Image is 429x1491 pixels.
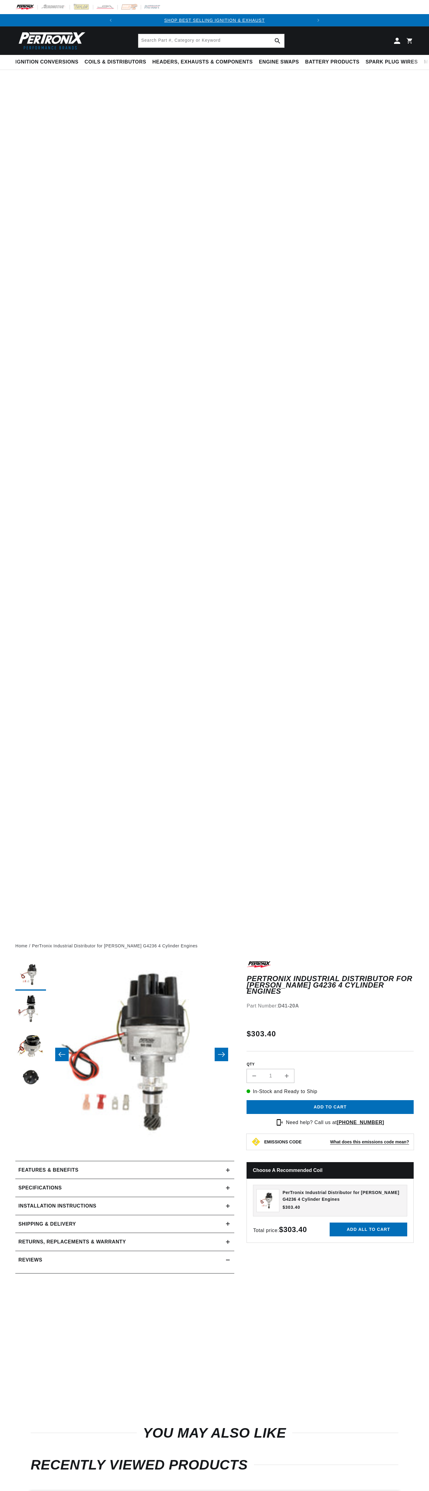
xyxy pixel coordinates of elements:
button: Load image 2 in gallery view [15,994,46,1024]
h2: RECENTLY VIEWED PRODUCTS [31,1459,398,1471]
h2: Returns, Replacements & Warranty [18,1238,126,1246]
strong: $303.40 [279,1225,307,1234]
summary: Reviews [15,1251,234,1269]
a: Home [15,942,28,949]
h2: Reviews [18,1256,42,1264]
button: Load image 1 in gallery view [15,960,46,991]
span: Total price: [253,1228,307,1233]
h2: Shipping & Delivery [18,1220,76,1228]
span: $303.40 [247,1028,276,1039]
summary: Specifications [15,1179,234,1197]
img: Emissions code [251,1137,261,1147]
button: Add all to cart [330,1223,407,1236]
summary: Features & Benefits [15,1161,234,1179]
button: Add to cart [247,1100,414,1114]
span: Coils & Distributors [85,59,146,65]
p: In-Stock and Ready to Ship [247,1088,414,1096]
summary: Ignition Conversions [15,55,82,69]
summary: Coils & Distributors [82,55,149,69]
label: QTY [247,1062,414,1067]
span: $303.40 [282,1204,300,1211]
h2: Features & Benefits [18,1166,79,1174]
h2: Specifications [18,1184,62,1192]
button: Search Part #, Category or Keyword [271,34,284,48]
button: EMISSIONS CODEWhat does this emissions code mean? [264,1139,409,1145]
p: Need help? Call us at [286,1119,384,1127]
div: 1 of 2 [117,17,312,24]
input: Search Part #, Category or Keyword [138,34,284,48]
summary: Shipping & Delivery [15,1215,234,1233]
summary: Installation instructions [15,1197,234,1215]
summary: Headers, Exhausts & Components [149,55,256,69]
button: Translation missing: en.sections.announcements.previous_announcement [105,14,117,26]
span: Headers, Exhausts & Components [152,59,253,65]
summary: Battery Products [302,55,362,69]
strong: What does this emissions code mean? [330,1139,409,1144]
strong: D41-20A [278,1003,299,1008]
a: [PHONE_NUMBER] [337,1120,384,1125]
button: Slide right [215,1048,228,1061]
h2: Installation instructions [18,1202,96,1210]
a: SHOP BEST SELLING IGNITION & EXHAUST [164,18,265,23]
h1: PerTronix Industrial Distributor for [PERSON_NAME] G4236 4 Cylinder Engines [247,976,414,994]
button: Load image 3 in gallery view [15,1027,46,1058]
h2: You may also like [31,1427,398,1439]
button: Load image 4 in gallery view [15,1061,46,1092]
summary: Spark Plug Wires [362,55,421,69]
span: Battery Products [305,59,359,65]
span: Spark Plug Wires [366,59,418,65]
div: Part Number: [247,1002,414,1010]
strong: EMISSIONS CODE [264,1139,301,1144]
div: Announcement [117,17,312,24]
button: Translation missing: en.sections.announcements.next_announcement [312,14,324,26]
span: Ignition Conversions [15,59,79,65]
span: Engine Swaps [259,59,299,65]
media-gallery: Gallery Viewer [15,960,234,1148]
summary: Engine Swaps [256,55,302,69]
a: PerTronix Industrial Distributor for [PERSON_NAME] G4236 4 Cylinder Engines [32,942,197,949]
img: Pertronix [15,30,86,51]
button: Slide left [55,1048,69,1061]
h2: Choose a Recommended Coil [247,1162,414,1178]
summary: Returns, Replacements & Warranty [15,1233,234,1251]
nav: breadcrumbs [15,942,414,949]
